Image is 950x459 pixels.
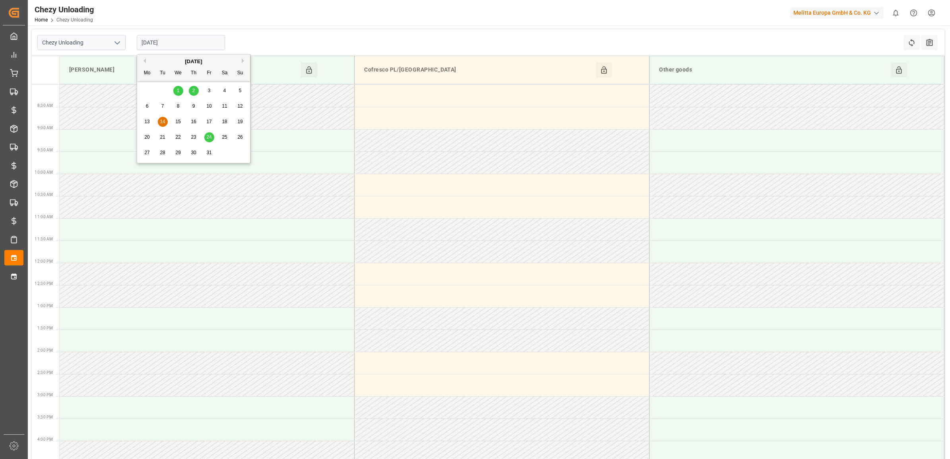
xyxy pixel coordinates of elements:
span: 18 [222,119,227,124]
span: 2 [192,88,195,93]
span: 9 [192,103,195,109]
button: Melitta Europa GmbH & Co. KG [790,5,887,20]
div: Choose Thursday, October 23rd, 2025 [189,132,199,142]
div: Choose Friday, October 10th, 2025 [204,101,214,111]
span: 11 [222,103,227,109]
span: 10:30 AM [35,192,53,197]
span: 8 [177,103,180,109]
span: 9:30 AM [37,148,53,152]
span: 12 [237,103,242,109]
div: Choose Friday, October 3rd, 2025 [204,86,214,96]
span: 26 [237,134,242,140]
div: Other goods [656,62,891,77]
div: Chezy Unloading [35,4,94,15]
div: Choose Thursday, October 9th, 2025 [189,101,199,111]
span: 13 [144,119,149,124]
span: 4:00 PM [37,437,53,442]
button: Previous Month [141,58,146,63]
div: Choose Tuesday, October 14th, 2025 [158,117,168,127]
div: Choose Tuesday, October 21st, 2025 [158,132,168,142]
span: 11:30 AM [35,237,53,241]
span: 28 [160,150,165,155]
span: 20 [144,134,149,140]
span: 16 [191,119,196,124]
span: 5 [239,88,242,93]
span: 10 [206,103,211,109]
span: 12:00 PM [35,259,53,263]
span: 4 [223,88,226,93]
div: Choose Wednesday, October 15th, 2025 [173,117,183,127]
div: Choose Saturday, October 11th, 2025 [220,101,230,111]
div: Choose Monday, October 13th, 2025 [142,117,152,127]
div: Choose Sunday, October 5th, 2025 [235,86,245,96]
div: Sa [220,68,230,78]
span: 11:00 AM [35,215,53,219]
button: open menu [111,37,123,49]
span: 19 [237,119,242,124]
div: Choose Tuesday, October 7th, 2025 [158,101,168,111]
span: 3 [208,88,211,93]
div: Choose Thursday, October 30th, 2025 [189,148,199,158]
span: 2:00 PM [37,348,53,352]
div: Choose Saturday, October 25th, 2025 [220,132,230,142]
span: 14 [160,119,165,124]
button: Help Center [905,4,923,22]
input: Type to search/select [37,35,126,50]
div: Choose Wednesday, October 8th, 2025 [173,101,183,111]
div: Choose Saturday, October 18th, 2025 [220,117,230,127]
div: Choose Friday, October 24th, 2025 [204,132,214,142]
div: Melitta Europa GmbH & Co. KG [790,7,884,19]
span: 9:00 AM [37,126,53,130]
span: 6 [146,103,149,109]
span: 24 [206,134,211,140]
div: Choose Thursday, October 2nd, 2025 [189,86,199,96]
div: We [173,68,183,78]
div: [DATE] [137,58,250,66]
div: Cofresco PL/[GEOGRAPHIC_DATA] [361,62,596,77]
span: 7 [161,103,164,109]
div: Choose Monday, October 6th, 2025 [142,101,152,111]
span: 29 [175,150,180,155]
span: 8:30 AM [37,103,53,108]
div: Choose Sunday, October 19th, 2025 [235,117,245,127]
span: 22 [175,134,180,140]
button: Next Month [242,58,246,63]
span: 1 [177,88,180,93]
div: Choose Wednesday, October 1st, 2025 [173,86,183,96]
span: 25 [222,134,227,140]
div: Th [189,68,199,78]
div: Fr [204,68,214,78]
div: Tu [158,68,168,78]
div: [PERSON_NAME] [66,62,301,77]
span: 1:30 PM [37,326,53,330]
span: 31 [206,150,211,155]
span: 30 [191,150,196,155]
button: show 0 new notifications [887,4,905,22]
div: Choose Friday, October 31st, 2025 [204,148,214,158]
span: 23 [191,134,196,140]
div: Choose Monday, October 27th, 2025 [142,148,152,158]
span: 10:00 AM [35,170,53,174]
span: 21 [160,134,165,140]
div: Choose Thursday, October 16th, 2025 [189,117,199,127]
span: 17 [206,119,211,124]
span: 3:30 PM [37,415,53,419]
span: 27 [144,150,149,155]
div: Su [235,68,245,78]
div: Choose Sunday, October 26th, 2025 [235,132,245,142]
div: Choose Monday, October 20th, 2025 [142,132,152,142]
div: Choose Wednesday, October 22nd, 2025 [173,132,183,142]
div: Choose Sunday, October 12th, 2025 [235,101,245,111]
div: Choose Tuesday, October 28th, 2025 [158,148,168,158]
a: Home [35,17,48,23]
div: month 2025-10 [140,83,248,161]
span: 3:00 PM [37,393,53,397]
div: Choose Friday, October 17th, 2025 [204,117,214,127]
div: Choose Wednesday, October 29th, 2025 [173,148,183,158]
input: DD.MM.YYYY [137,35,225,50]
span: 1:00 PM [37,304,53,308]
span: 15 [175,119,180,124]
span: 2:30 PM [37,370,53,375]
span: 12:30 PM [35,281,53,286]
div: Mo [142,68,152,78]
